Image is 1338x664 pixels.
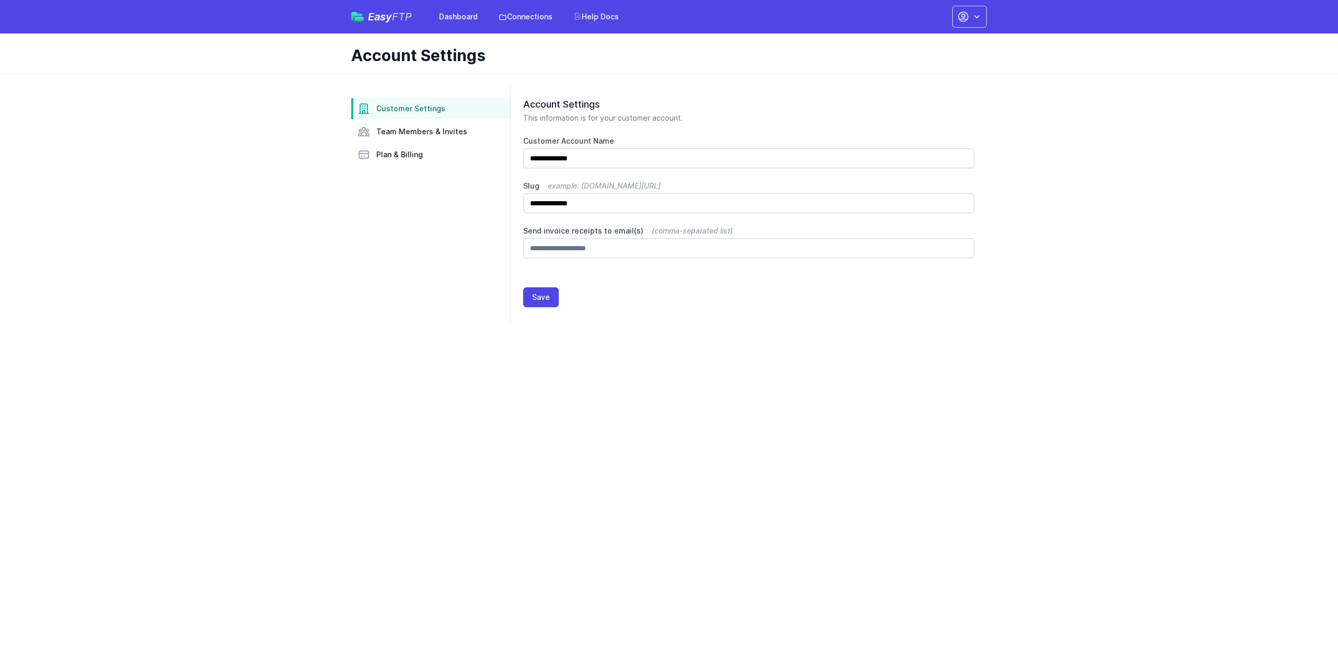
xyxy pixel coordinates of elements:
a: Help Docs [567,7,625,26]
p: This information is for your customer account. [523,113,974,123]
h1: Account Settings [351,46,978,65]
a: Plan & Billing [351,144,510,165]
label: Send invoice receipts to email(s) [523,226,974,236]
span: FTP [392,10,412,23]
button: Save [523,287,559,307]
a: Team Members & Invites [351,121,510,142]
label: Customer Account Name [523,136,974,146]
a: Connections [492,7,559,26]
span: example: [DOMAIN_NAME][URL] [548,181,661,190]
span: Easy [368,11,412,22]
h2: Account Settings [523,98,974,111]
span: Plan & Billing [376,149,423,160]
a: Dashboard [433,7,484,26]
span: (comma-separated list) [652,226,733,235]
span: Team Members & Invites [376,126,467,137]
a: EasyFTP [351,11,412,22]
a: Customer Settings [351,98,510,119]
img: easyftp_logo.png [351,12,364,21]
span: Customer Settings [376,103,445,114]
label: Slug [523,181,974,191]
